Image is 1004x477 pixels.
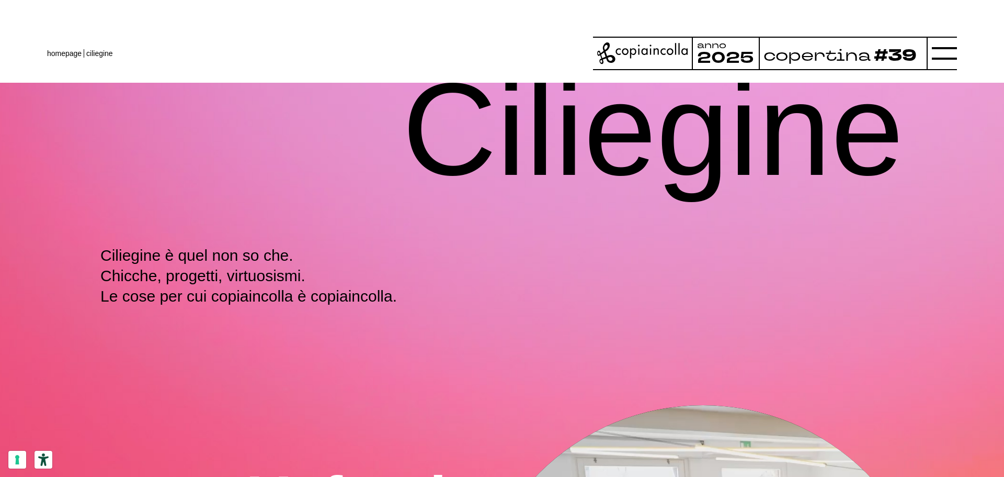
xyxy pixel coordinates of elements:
[86,49,113,58] span: ciliegine
[763,44,874,66] tspan: copertina
[877,44,921,68] tspan: #39
[697,39,726,51] tspan: anno
[35,451,52,469] button: Strumenti di accessibilità
[697,48,754,69] tspan: 2025
[47,49,82,58] a: homepage
[8,451,26,469] button: Le tue preferenze relative al consenso per le tecnologie di tracciamento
